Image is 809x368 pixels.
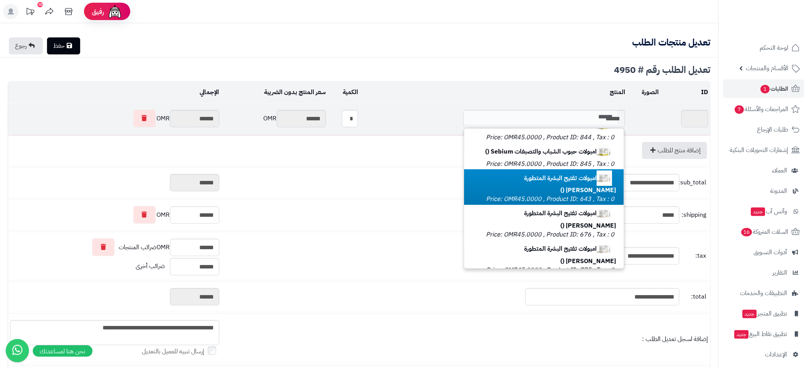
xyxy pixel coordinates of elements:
span: جديد [735,330,749,339]
a: التقارير [723,263,804,282]
span: المراجعات والأسئلة [734,104,789,115]
a: التطبيقات والخدمات [723,284,804,302]
td: المنتج [360,82,627,103]
img: 1739627841-sebium-01-01-40x40.jpg [597,144,612,160]
span: الأقسام والمنتجات [746,63,789,74]
span: الإعدادات [765,349,787,360]
img: ai-face.png [107,4,123,19]
div: OMR [10,206,219,224]
td: الكمية [328,82,360,103]
b: امبولات حبوب الشباب والتصبغات Sebium () [486,147,616,156]
span: shipping: [681,211,706,219]
a: السلات المتروكة16 [723,223,804,241]
a: إشعارات التحويلات البنكية [723,141,804,159]
td: سعر المنتج بدون الضريبة [221,82,328,103]
span: وآتس آب [750,206,787,217]
small: Price: OMR45.0000 , Product ID: 643 , Tax : 0 [486,194,615,204]
a: الإعدادات [723,345,804,364]
a: تحديثات المنصة [20,4,40,21]
span: ضرائب المنتجات [119,243,157,252]
span: لوحة التحكم [760,42,789,53]
a: طلبات الإرجاع [723,120,804,139]
a: الطلبات1 [723,79,804,98]
span: رفيق [92,7,104,16]
small: Price: OMR45.0000 , Product ID: 844 , Tax : 0 [486,133,615,142]
span: المدونة [770,186,787,196]
td: الإجمالي [8,82,221,103]
div: تعديل الطلب رقم # 4950 [8,65,711,74]
div: OMR [10,110,219,127]
span: تطبيق نقاط البيع [734,329,787,339]
b: امبولات تفتيح البشرة المتطورة [PERSON_NAME] () [525,174,616,195]
span: السلات المتروكة [741,226,789,237]
span: sub_total: [681,178,706,187]
img: logo-2.png [757,19,802,35]
span: التقارير [773,267,787,278]
input: إرسال تنبيه للعميل بالتعديل [208,346,216,355]
td: الصورة [627,82,661,103]
img: 1739628210-ALLEGER-01-40x40.jpg [597,170,612,186]
a: تطبيق نقاط البيعجديد [723,325,804,343]
span: العملاء [772,165,787,176]
b: امبولات تفتيح البشرة المتطورة [PERSON_NAME] () [525,209,616,230]
a: أدوات التسويق [723,243,804,262]
small: Price: OMR45.0000 , Product ID: 676 , Tax : 0 [486,230,615,239]
label: إرسال تنبيه للعميل بالتعديل [142,347,219,356]
a: العملاء [723,161,804,180]
span: total: [681,292,706,301]
span: ضرائب أخرى [136,262,165,271]
small: Price: OMR45.0000 , Product ID: 775 , Tax : 0 [486,265,615,275]
a: إضافة منتج للطلب [642,142,707,159]
div: 10 [37,2,43,7]
span: tax: [681,252,706,260]
b: تعديل منتجات الطلب [632,35,711,49]
a: لوحة التحكم [723,39,804,57]
b: امبولات تفتيح البشرة المتطورة [PERSON_NAME] () [525,244,616,266]
span: جديد [743,310,757,318]
a: حفظ [47,37,80,54]
span: التطبيقات والخدمات [740,288,787,299]
td: ID [661,82,710,103]
a: وآتس آبجديد [723,202,804,221]
img: 1739628210-ALLEGER-01-40x40.jpg [597,241,612,257]
img: 1739628210-ALLEGER-01-40x40.jpg [597,206,612,221]
span: 7 [735,105,744,114]
span: إشعارات التحويلات البنكية [730,145,789,155]
span: طلبات الإرجاع [757,124,789,135]
a: المدونة [723,182,804,200]
span: الطلبات [760,83,789,94]
div: إضافة لسجل تعديل الطلب : [223,335,708,344]
a: المراجعات والأسئلة7 [723,100,804,118]
span: أدوات التسويق [754,247,787,258]
a: تطبيق المتجرجديد [723,304,804,323]
a: رجوع [9,37,43,54]
span: جديد [751,208,765,216]
small: Price: OMR45.0000 , Product ID: 845 , Tax : 0 [486,159,615,169]
span: تطبيق المتجر [742,308,787,319]
div: OMR [10,238,219,256]
span: 16 [742,228,752,236]
span: 1 [761,85,770,93]
div: OMR [223,110,326,127]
